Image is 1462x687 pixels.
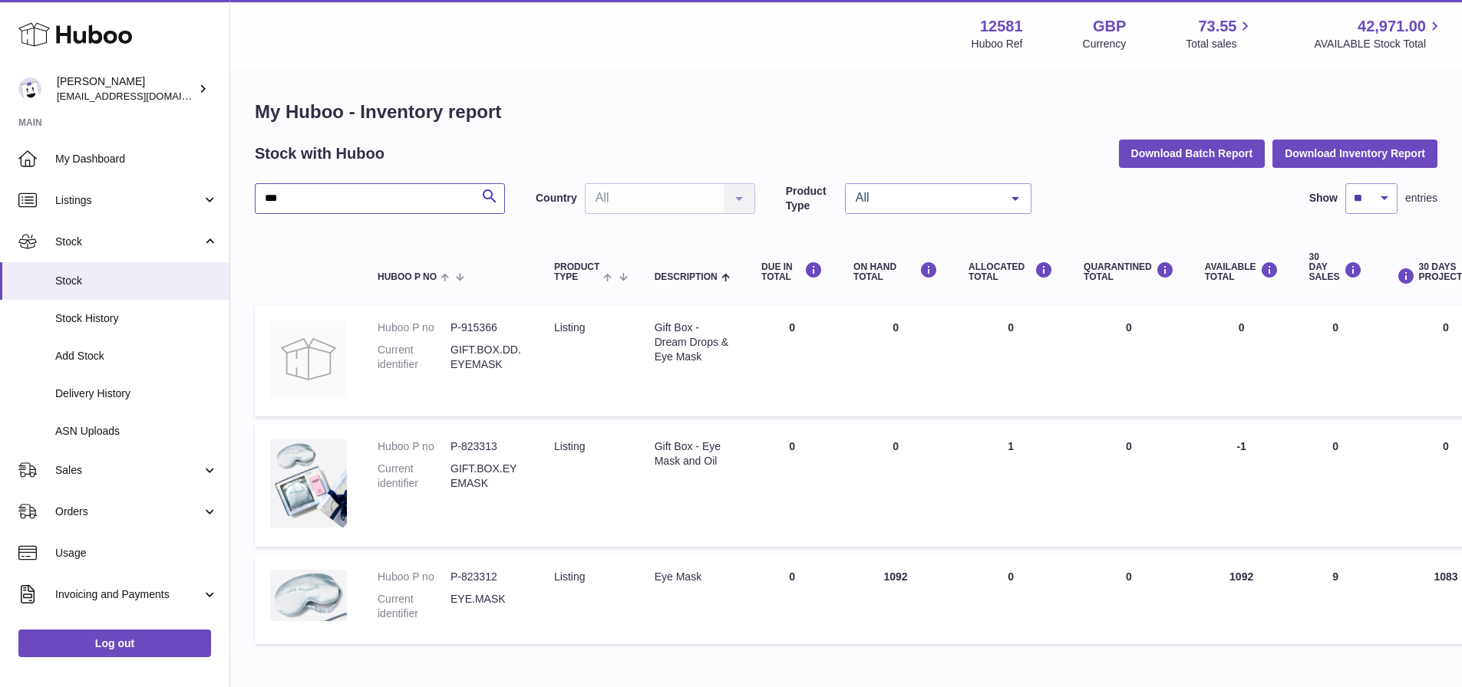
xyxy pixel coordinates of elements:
span: listing [554,321,585,334]
h1: My Huboo - Inventory report [255,100,1437,124]
span: Delivery History [55,386,218,401]
td: -1 [1190,424,1294,547]
span: listing [554,440,585,452]
span: AVAILABLE Stock Total [1314,37,1444,51]
span: Description [655,272,718,282]
dt: Huboo P no [378,320,450,335]
span: Stock History [55,311,218,326]
dt: Current identifier [378,343,450,372]
span: listing [554,570,585,583]
td: 0 [1294,424,1378,547]
td: 9 [1294,554,1378,644]
div: Currency [1083,37,1127,51]
dt: Current identifier [378,592,450,621]
dd: P-915366 [450,320,523,335]
td: 0 [746,554,838,644]
span: All [852,190,1000,205]
img: product image [270,570,347,621]
td: 0 [953,305,1068,416]
a: Log out [18,629,211,657]
div: Eye Mask [655,570,731,584]
a: 42,971.00 AVAILABLE Stock Total [1314,16,1444,51]
div: DUE IN TOTAL [761,261,823,282]
dt: Huboo P no [378,439,450,454]
span: Total sales [1186,37,1254,51]
strong: GBP [1093,16,1126,37]
label: Show [1309,191,1338,205]
span: 0 [1126,570,1132,583]
td: 0 [746,424,838,547]
div: ON HAND Total [853,261,938,282]
h2: Stock with Huboo [255,143,384,164]
td: 0 [838,424,953,547]
div: Gift Box - Dream Drops & Eye Mask [655,320,731,364]
dd: P-823313 [450,439,523,454]
span: 0 [1126,440,1132,452]
td: 0 [1190,305,1294,416]
span: 73.55 [1198,16,1236,37]
td: 1092 [1190,554,1294,644]
label: Product Type [786,184,837,213]
span: Stock [55,235,202,249]
span: Invoicing and Payments [55,587,202,602]
span: 0 [1126,321,1132,334]
dt: Huboo P no [378,570,450,584]
span: Stock [55,274,218,288]
dd: EYE.MASK [450,592,523,621]
span: Listings [55,193,202,208]
span: Orders [55,505,202,519]
label: Country [536,191,577,205]
button: Download Batch Report [1119,140,1266,167]
td: 0 [953,554,1068,644]
div: Gift Box - Eye Mask and Oil [655,439,731,468]
img: rnash@drink-trip.com [18,77,41,100]
span: Usage [55,546,218,560]
span: Product Type [554,262,599,282]
span: My Dashboard [55,152,218,166]
div: Huboo Ref [972,37,1023,51]
td: 1 [953,424,1068,547]
span: ASN Uploads [55,424,218,439]
div: ALLOCATED Total [969,261,1053,282]
dd: P-823312 [450,570,523,584]
div: 30 DAY SALES [1309,252,1362,283]
span: Add Stock [55,349,218,363]
img: product image [270,320,347,397]
strong: 12581 [980,16,1023,37]
span: 42,971.00 [1358,16,1426,37]
span: Sales [55,463,202,478]
span: entries [1405,191,1437,205]
img: product image [270,439,347,528]
div: AVAILABLE Total [1205,261,1279,282]
div: QUARANTINED Total [1084,261,1174,282]
dd: GIFT.BOX.DD.EYEMASK [450,343,523,372]
span: [EMAIL_ADDRESS][DOMAIN_NAME] [57,90,226,102]
span: Huboo P no [378,272,437,282]
dd: GIFT.BOX.EYEMASK [450,462,523,491]
dt: Current identifier [378,462,450,491]
td: 0 [1294,305,1378,416]
button: Download Inventory Report [1272,140,1437,167]
a: 73.55 Total sales [1186,16,1254,51]
div: [PERSON_NAME] [57,74,195,104]
td: 1092 [838,554,953,644]
td: 0 [838,305,953,416]
td: 0 [746,305,838,416]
